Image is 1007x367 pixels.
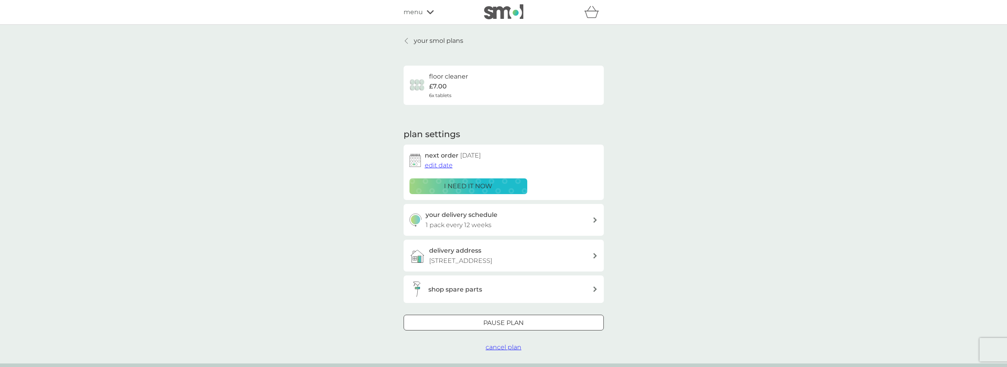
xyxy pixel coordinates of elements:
[484,4,523,19] img: smol
[444,181,492,191] p: i need it now
[409,178,527,194] button: i need it now
[426,210,497,220] h3: your delivery schedule
[429,92,451,99] span: 6x tablets
[404,36,463,46] a: your smol plans
[404,315,604,330] button: Pause plan
[426,220,492,230] p: 1 pack every 12 weeks
[428,284,482,295] h3: shop spare parts
[486,342,521,352] button: cancel plan
[404,275,604,303] button: shop spare parts
[429,246,481,256] h3: delivery address
[425,150,481,161] h2: next order
[409,77,425,93] img: floor cleaner
[404,7,423,17] span: menu
[429,81,447,92] p: £7.00
[460,152,481,159] span: [DATE]
[429,256,492,266] p: [STREET_ADDRESS]
[429,72,468,82] h6: floor cleaner
[425,160,453,171] button: edit date
[404,204,604,236] button: your delivery schedule1 pack every 12 weeks
[584,4,604,20] div: basket
[486,343,521,351] span: cancel plan
[425,161,453,169] span: edit date
[483,318,524,328] p: Pause plan
[404,240,604,272] a: delivery address[STREET_ADDRESS]
[404,128,460,141] h2: plan settings
[414,36,463,46] p: your smol plans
